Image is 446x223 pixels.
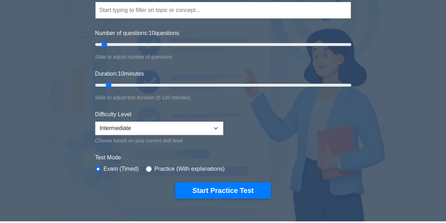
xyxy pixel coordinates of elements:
[149,30,155,36] span: 10
[95,29,179,37] label: Number of questions: questions
[95,93,351,102] div: Slide to adjust test duration (5-120 minutes)
[95,53,351,61] div: Slide to adjust number of questions
[175,182,270,199] button: Start Practice Test
[95,153,351,162] label: Test Mode
[95,110,132,119] label: Difficulty Level
[95,136,223,145] div: Choose based on your current skill level
[104,165,139,173] label: Exam (Timed)
[95,70,144,78] label: Duration: minutes
[95,2,351,19] input: Start typing to filter on topic or concept...
[154,165,225,173] label: Practice (With explanations)
[118,71,124,77] span: 10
